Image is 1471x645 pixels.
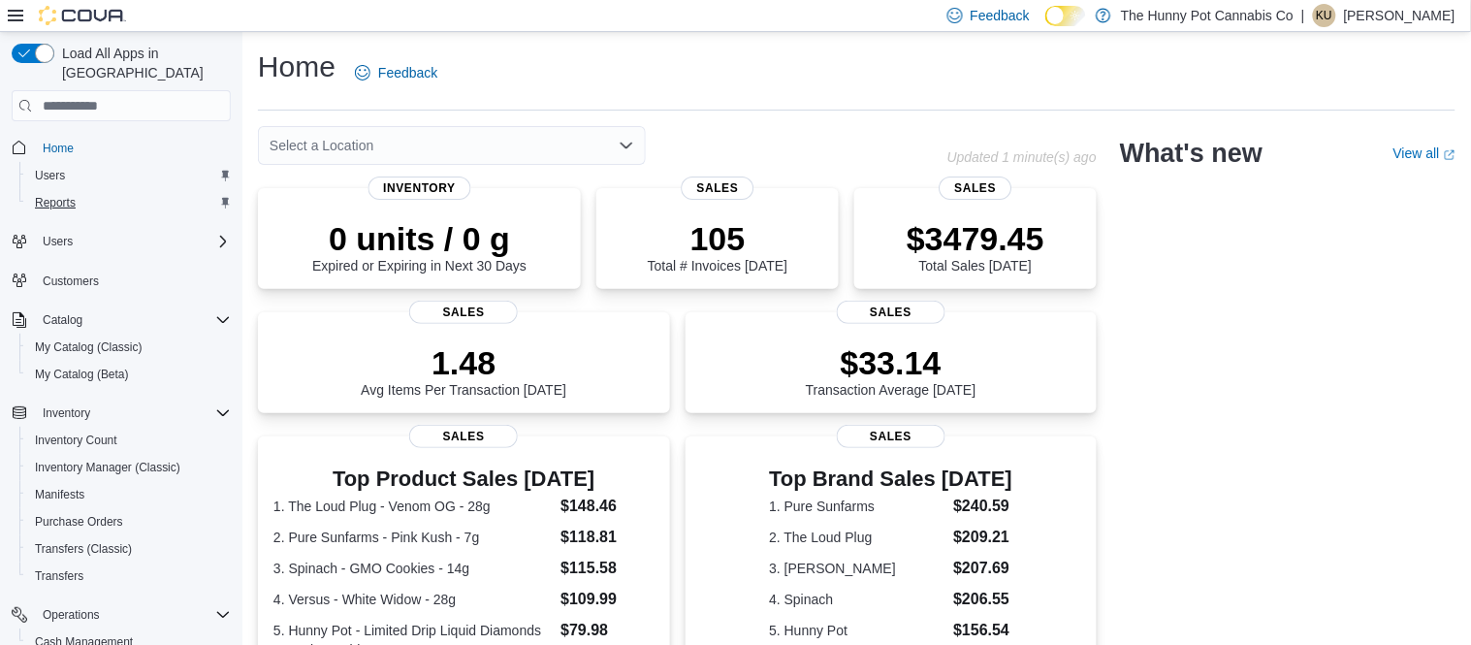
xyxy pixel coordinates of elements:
[682,177,754,200] span: Sales
[1393,145,1455,161] a: View allExternal link
[35,568,83,584] span: Transfers
[19,535,239,563] button: Transfers (Classic)
[27,483,92,506] a: Manifests
[907,219,1044,258] p: $3479.45
[27,429,231,452] span: Inventory Count
[35,433,117,448] span: Inventory Count
[19,427,239,454] button: Inventory Count
[378,63,437,82] span: Feedback
[1121,4,1294,27] p: The Hunny Pot Cannabis Co
[312,219,527,274] div: Expired or Expiring in Next 30 Days
[35,402,231,425] span: Inventory
[4,133,239,161] button: Home
[27,564,231,588] span: Transfers
[27,191,83,214] a: Reports
[35,137,81,160] a: Home
[27,510,131,533] a: Purchase Orders
[35,135,231,159] span: Home
[43,274,99,289] span: Customers
[361,343,566,382] p: 1.48
[43,607,100,623] span: Operations
[837,425,945,448] span: Sales
[769,590,945,609] dt: 4. Spinach
[19,334,239,361] button: My Catalog (Classic)
[27,164,231,187] span: Users
[27,363,231,386] span: My Catalog (Beta)
[560,619,654,642] dd: $79.98
[769,497,945,516] dt: 1. Pure Sunfarms
[1344,4,1455,27] p: [PERSON_NAME]
[27,191,231,214] span: Reports
[953,619,1012,642] dd: $156.54
[35,402,98,425] button: Inventory
[19,361,239,388] button: My Catalog (Beta)
[19,189,239,216] button: Reports
[35,487,84,502] span: Manifests
[1045,26,1046,27] span: Dark Mode
[907,219,1044,274] div: Total Sales [DATE]
[27,510,231,533] span: Purchase Orders
[769,621,945,640] dt: 5. Hunny Pot
[953,588,1012,611] dd: $206.55
[4,228,239,255] button: Users
[560,495,654,518] dd: $148.46
[35,230,231,253] span: Users
[27,336,150,359] a: My Catalog (Classic)
[35,308,231,332] span: Catalog
[273,528,553,547] dt: 2. Pure Sunfarms - Pink Kush - 7g
[43,141,74,156] span: Home
[27,429,125,452] a: Inventory Count
[619,138,634,153] button: Open list of options
[27,483,231,506] span: Manifests
[1120,138,1263,169] h2: What's new
[35,603,231,627] span: Operations
[953,526,1012,549] dd: $209.21
[368,177,471,200] span: Inventory
[54,44,231,82] span: Load All Apps in [GEOGRAPHIC_DATA]
[27,537,231,561] span: Transfers (Classic)
[35,269,231,293] span: Customers
[4,306,239,334] button: Catalog
[409,425,518,448] span: Sales
[19,563,239,590] button: Transfers
[947,149,1097,165] p: Updated 1 minute(s) ago
[35,339,143,355] span: My Catalog (Classic)
[806,343,976,398] div: Transaction Average [DATE]
[273,590,553,609] dt: 4. Versus - White Widow - 28g
[312,219,527,258] p: 0 units / 0 g
[1045,6,1086,26] input: Dark Mode
[27,456,231,479] span: Inventory Manager (Classic)
[769,559,945,578] dt: 3. [PERSON_NAME]
[258,48,336,86] h1: Home
[27,363,137,386] a: My Catalog (Beta)
[35,230,80,253] button: Users
[648,219,787,274] div: Total # Invoices [DATE]
[39,6,126,25] img: Cova
[560,526,654,549] dd: $118.81
[273,559,553,578] dt: 3. Spinach - GMO Cookies - 14g
[35,603,108,627] button: Operations
[361,343,566,398] div: Avg Items Per Transaction [DATE]
[35,308,90,332] button: Catalog
[1317,4,1333,27] span: KU
[409,301,518,324] span: Sales
[35,367,129,382] span: My Catalog (Beta)
[43,312,82,328] span: Catalog
[4,400,239,427] button: Inventory
[648,219,787,258] p: 105
[1301,4,1305,27] p: |
[769,528,945,547] dt: 2. The Loud Plug
[35,195,76,210] span: Reports
[35,168,65,183] span: Users
[19,162,239,189] button: Users
[43,234,73,249] span: Users
[35,270,107,293] a: Customers
[43,405,90,421] span: Inventory
[953,495,1012,518] dd: $240.59
[19,481,239,508] button: Manifests
[273,497,553,516] dt: 1. The Loud Plug - Venom OG - 28g
[19,454,239,481] button: Inventory Manager (Classic)
[806,343,976,382] p: $33.14
[953,557,1012,580] dd: $207.69
[35,460,180,475] span: Inventory Manager (Classic)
